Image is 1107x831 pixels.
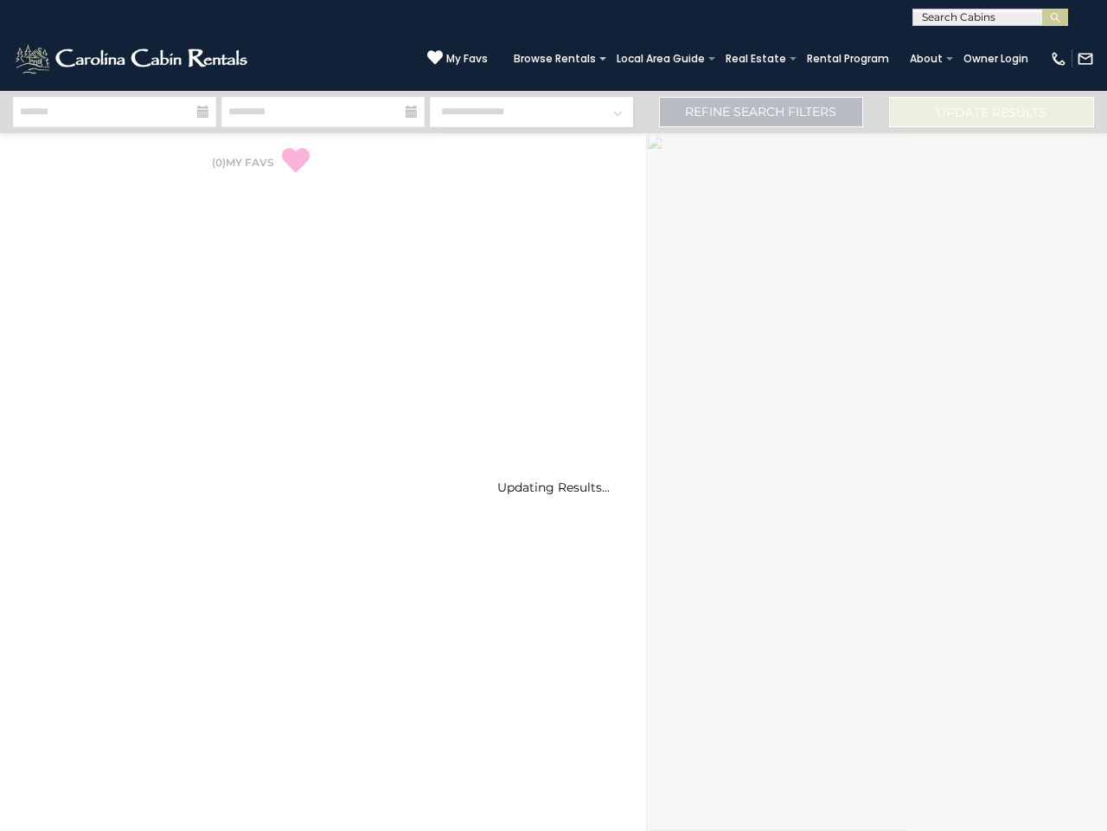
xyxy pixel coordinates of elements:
img: White-1-2.png [13,42,253,76]
a: My Favs [427,49,488,68]
img: mail-regular-white.png [1077,50,1094,68]
a: Browse Rentals [505,47,605,71]
a: Real Estate [717,47,795,71]
a: Owner Login [955,47,1037,71]
a: About [901,47,951,71]
span: My Favs [446,51,488,67]
a: Local Area Guide [608,47,713,71]
a: Rental Program [798,47,898,71]
img: phone-regular-white.png [1050,50,1067,68]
